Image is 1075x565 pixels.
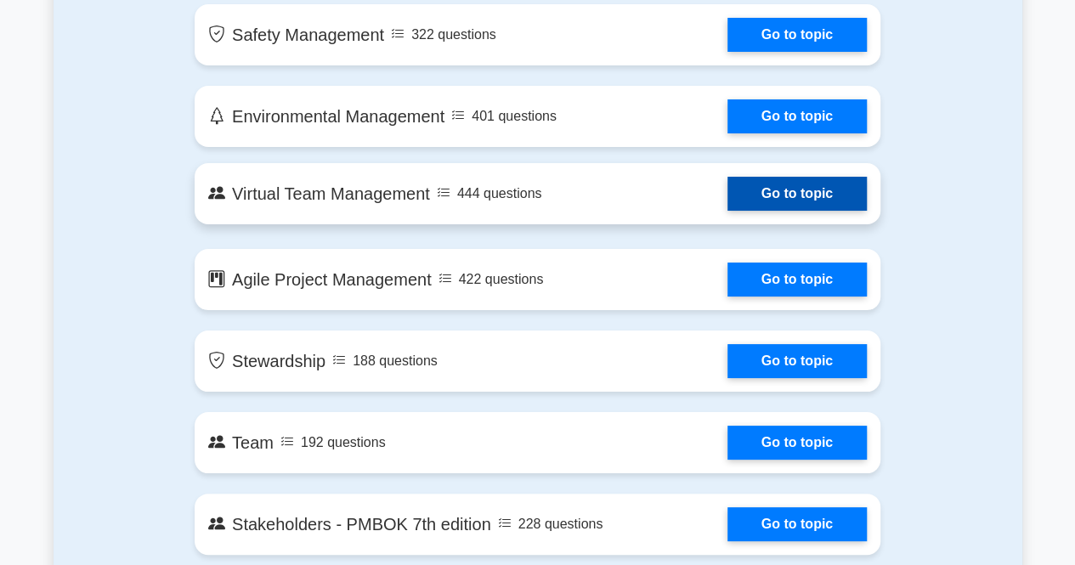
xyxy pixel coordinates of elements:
a: Go to topic [727,177,867,211]
a: Go to topic [727,263,867,297]
a: Go to topic [727,18,867,52]
a: Go to topic [727,344,867,378]
a: Go to topic [727,507,867,541]
a: Go to topic [727,426,867,460]
a: Go to topic [727,99,867,133]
